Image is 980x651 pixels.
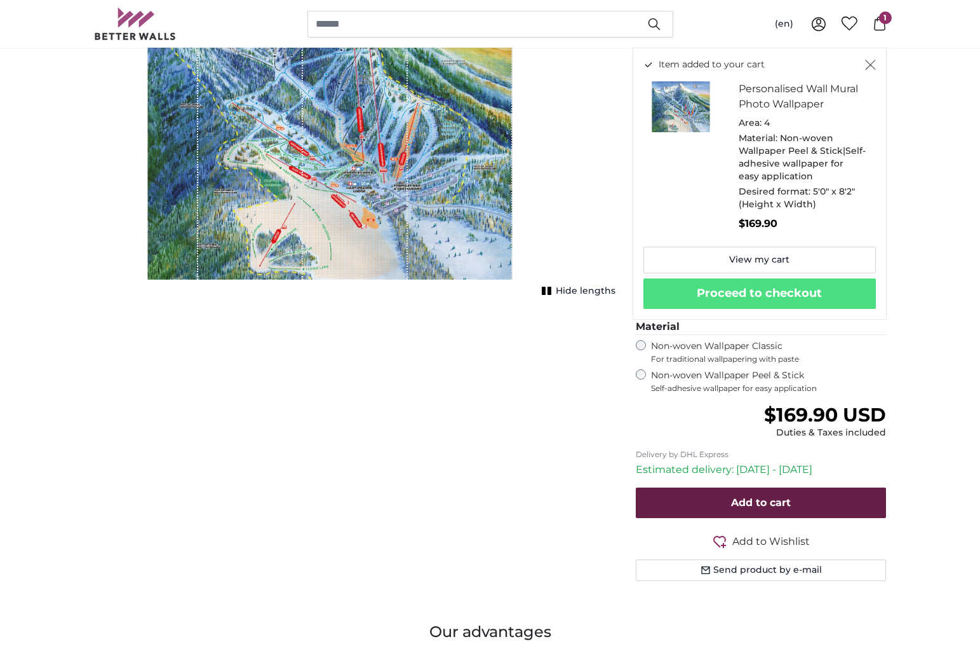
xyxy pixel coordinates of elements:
p: $169.90 [739,216,866,231]
a: View my cart [643,247,876,273]
div: Duties & Taxes included [764,427,886,439]
span: Material: [739,132,777,144]
button: Proceed to checkout [643,278,876,309]
button: Send product by e-mail [636,559,887,581]
span: Hide lengths [556,285,615,298]
span: Area: [739,117,762,128]
span: Self-adhesive wallpaper for easy application [651,383,887,394]
button: Add to Wishlist [636,533,887,549]
span: Item added to your cart [659,58,765,71]
label: Non-woven Wallpaper Classic [651,340,887,364]
h3: Personalised Wall Mural Photo Wallpaper [739,81,866,112]
label: Non-woven Wallpaper Peel & Stick [651,369,887,394]
span: Non-woven Wallpaper Peel & Stick|Self-adhesive wallpaper for easy application [739,132,866,182]
div: Item added to your cart [633,48,887,320]
h3: Our advantages [94,622,887,642]
span: 4 [764,117,770,128]
span: Desired format: [739,186,810,197]
span: Add to Wishlist [732,534,810,549]
button: Add to cart [636,488,887,518]
span: For traditional wallpapering with paste [651,354,887,364]
span: $169.90 USD [764,403,886,427]
p: Delivery by DHL Express [636,449,887,460]
img: Betterwalls [94,8,177,40]
button: (en) [765,13,803,36]
span: Add to cart [731,497,791,509]
p: Estimated delivery: [DATE] - [DATE] [636,462,887,477]
span: 1 [879,11,892,24]
span: 5'0" x 8'2" (Height x Width) [739,186,855,210]
legend: Material [636,319,887,335]
img: personalised-photo [643,81,726,132]
button: Close [865,58,876,71]
button: Hide lengths [538,282,615,300]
